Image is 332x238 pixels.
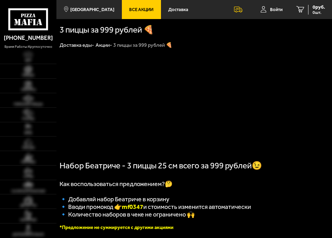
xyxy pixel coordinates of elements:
[60,224,173,230] font: *Предложение не суммируется с другими акциями
[313,10,325,15] span: 0 шт.
[60,42,94,48] a: Доставка еды-
[60,195,169,203] span: 🔹 Добавляй набор Беатриче в корзину
[96,42,112,48] a: Акции-
[60,180,172,188] span: Как воспользоваться предложением?🤔
[270,7,282,12] span: Войти
[60,26,167,34] h1: 3 пиццы за 999 рублей 🍕
[122,203,143,211] b: mf0347
[60,203,251,211] span: 🔹 Вводи промокод 👉 и стоимость изменится автоматически
[113,42,172,49] div: 3 пиццы за 999 рублей 🍕
[129,7,153,12] span: Все Акции
[313,5,325,10] span: 0 руб.
[70,7,114,12] span: [GEOGRAPHIC_DATA]
[60,211,195,218] span: 🔹 Количество наборов в чеке не ограничено 🙌
[168,7,188,12] span: Доставка
[60,161,262,170] span: Набор Беатриче - 3 пиццы 25 см всего за 999 рублей😉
